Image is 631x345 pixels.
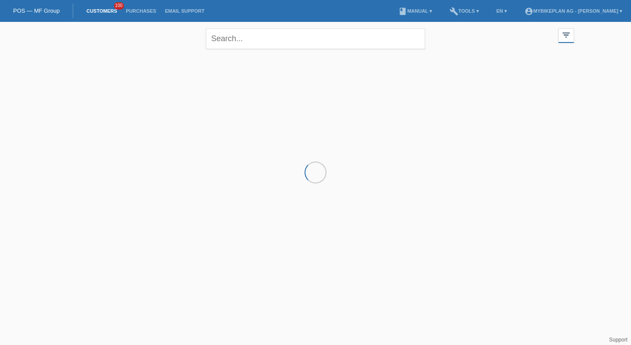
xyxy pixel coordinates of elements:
a: Support [609,337,627,343]
a: EN ▾ [492,8,511,14]
i: book [398,7,407,16]
i: account_circle [525,7,533,16]
input: Search... [206,28,425,49]
i: build [450,7,458,16]
span: 100 [114,2,124,10]
a: POS — MF Group [13,7,60,14]
a: account_circleMybikeplan AG - [PERSON_NAME] ▾ [520,8,627,14]
a: buildTools ▾ [445,8,483,14]
a: Email Support [160,8,209,14]
a: bookManual ▾ [394,8,436,14]
a: Purchases [121,8,160,14]
a: Customers [82,8,121,14]
i: filter_list [561,30,571,40]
